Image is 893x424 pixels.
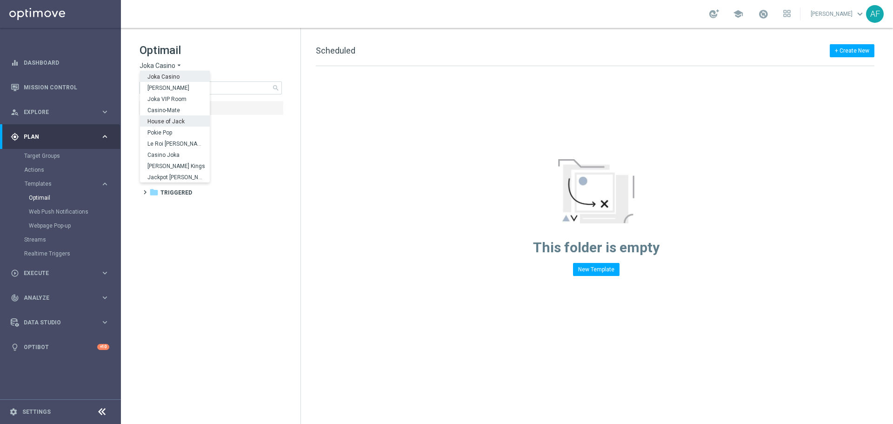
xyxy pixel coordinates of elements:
[573,263,620,276] button: New Template
[24,152,97,160] a: Target Groups
[830,44,874,57] button: + Create New
[11,108,19,116] i: person_search
[10,84,110,91] button: Mission Control
[140,61,183,70] button: Joka Casino arrow_drop_down
[100,318,109,327] i: keyboard_arrow_right
[175,61,183,70] i: arrow_drop_down
[11,294,100,302] div: Analyze
[10,269,110,277] button: play_circle_outline Execute keyboard_arrow_right
[149,188,159,197] i: folder
[100,269,109,277] i: keyboard_arrow_right
[733,9,743,19] span: school
[10,108,110,116] button: person_search Explore keyboard_arrow_right
[11,75,109,100] div: Mission Control
[10,343,110,351] button: lightbulb Optibot +10
[24,270,100,276] span: Execute
[100,132,109,141] i: keyboard_arrow_right
[22,409,51,415] a: Settings
[100,108,109,116] i: keyboard_arrow_right
[11,133,19,141] i: gps_fixed
[24,236,97,243] a: Streams
[533,239,660,256] span: This folder is empty
[24,335,97,359] a: Optibot
[11,269,100,277] div: Execute
[11,318,100,327] div: Data Studio
[10,294,110,302] button: track_changes Analyze keyboard_arrow_right
[10,59,110,67] button: equalizer Dashboard
[24,320,100,325] span: Data Studio
[316,46,355,55] span: Scheduled
[10,133,110,141] button: gps_fixed Plan keyboard_arrow_right
[24,149,120,163] div: Target Groups
[855,9,865,19] span: keyboard_arrow_down
[100,293,109,302] i: keyboard_arrow_right
[24,163,120,177] div: Actions
[24,250,97,257] a: Realtime Triggers
[9,408,18,416] i: settings
[140,61,175,70] span: Joka Casino
[29,219,120,233] div: Webpage Pop-up
[24,180,110,188] button: Templates keyboard_arrow_right
[100,180,109,188] i: keyboard_arrow_right
[160,188,192,197] span: Triggered
[24,247,120,261] div: Realtime Triggers
[97,344,109,350] div: +10
[10,319,110,326] button: Data Studio keyboard_arrow_right
[25,181,91,187] span: Templates
[11,108,100,116] div: Explore
[24,50,109,75] a: Dashboard
[11,269,19,277] i: play_circle_outline
[140,81,282,94] input: Search Template
[558,159,634,223] img: emptyStateManageTemplates.jpg
[11,335,109,359] div: Optibot
[29,194,97,202] a: Optimail
[11,59,19,67] i: equalizer
[24,134,100,140] span: Plan
[24,109,100,115] span: Explore
[11,343,19,351] i: lightbulb
[24,233,120,247] div: Streams
[24,177,120,233] div: Templates
[29,222,97,229] a: Webpage Pop-up
[11,133,100,141] div: Plan
[140,43,282,58] h1: Optimail
[24,75,109,100] a: Mission Control
[11,294,19,302] i: track_changes
[25,181,100,187] div: Templates
[140,71,210,182] ng-dropdown-panel: Options list
[866,5,884,23] div: AF
[11,50,109,75] div: Dashboard
[29,208,97,215] a: Web Push Notifications
[272,84,280,92] span: search
[810,7,866,21] a: [PERSON_NAME]keyboard_arrow_down
[29,191,120,205] div: Optimail
[24,295,100,301] span: Analyze
[29,205,120,219] div: Web Push Notifications
[24,166,97,174] a: Actions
